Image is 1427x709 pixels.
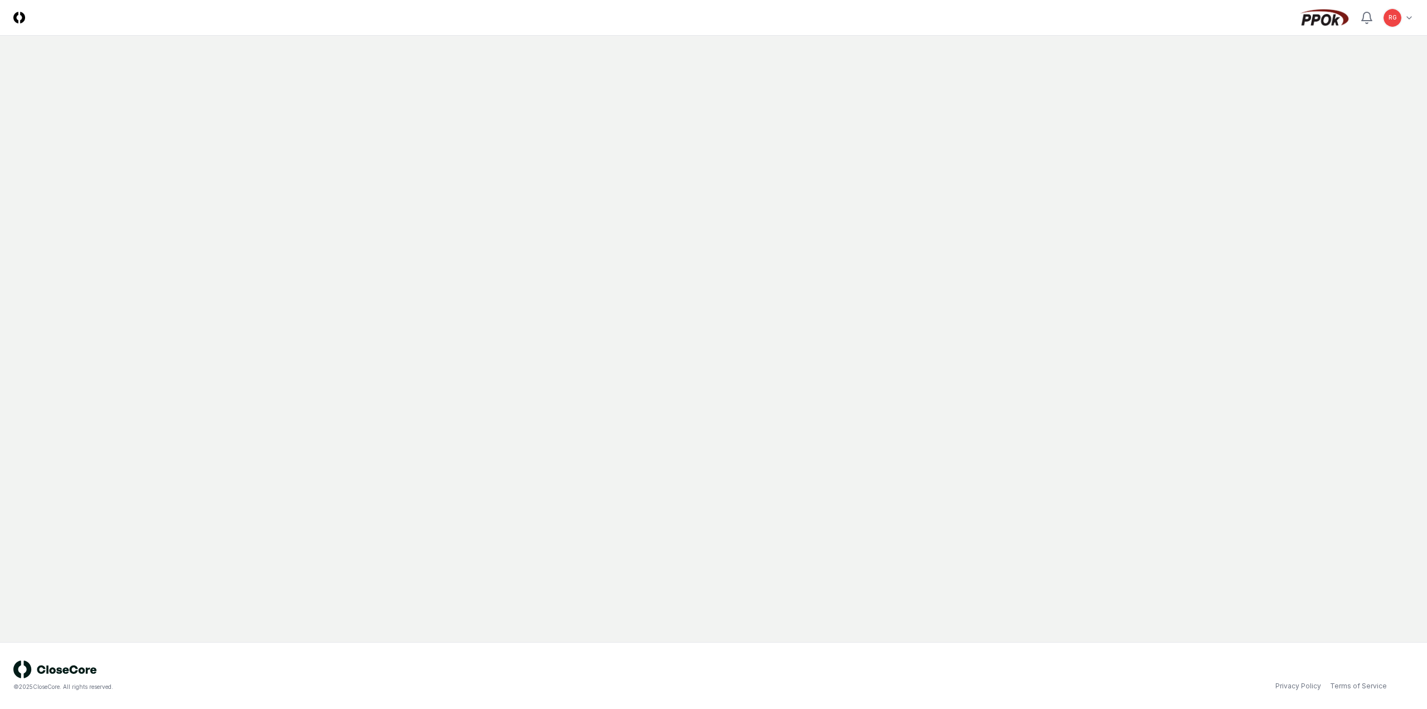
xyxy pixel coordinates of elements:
img: PPOk logo [1298,9,1351,27]
span: RG [1389,13,1397,22]
img: logo [13,660,97,678]
button: RG [1382,8,1402,28]
img: Logo [13,12,25,23]
a: Privacy Policy [1275,681,1321,691]
div: © 2025 CloseCore. All rights reserved. [13,683,713,691]
a: Terms of Service [1330,681,1387,691]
